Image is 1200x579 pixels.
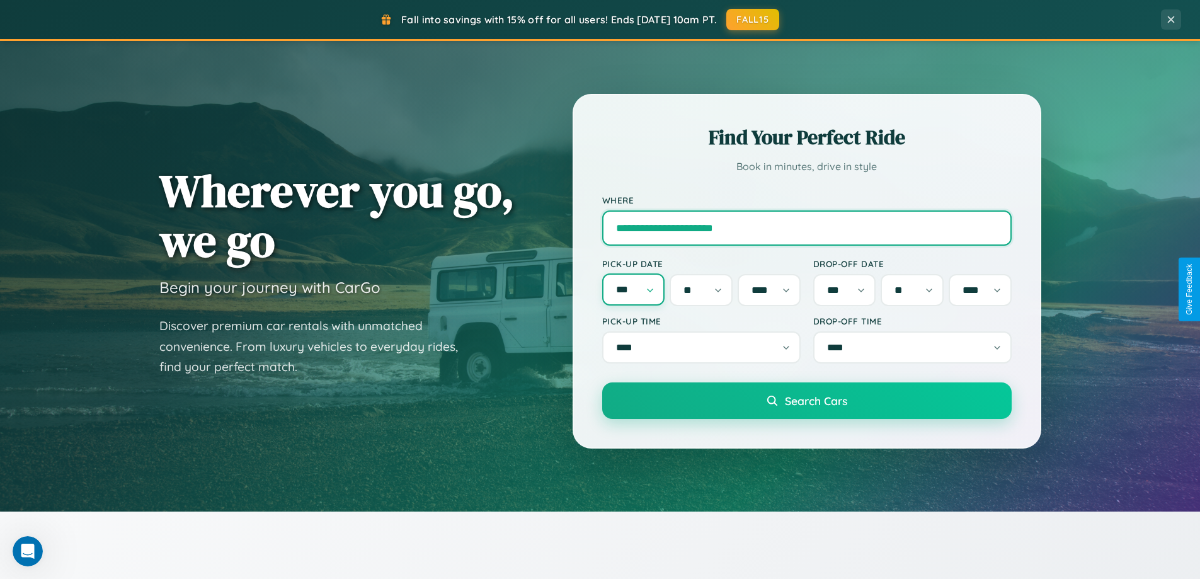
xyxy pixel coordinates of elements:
[785,394,847,408] span: Search Cars
[602,316,801,326] label: Pick-up Time
[726,9,779,30] button: FALL15
[159,278,380,297] h3: Begin your journey with CarGo
[159,316,474,377] p: Discover premium car rentals with unmatched convenience. From luxury vehicles to everyday rides, ...
[602,123,1012,151] h2: Find Your Perfect Ride
[401,13,717,26] span: Fall into savings with 15% off for all users! Ends [DATE] 10am PT.
[602,158,1012,176] p: Book in minutes, drive in style
[159,166,515,265] h1: Wherever you go, we go
[13,536,43,566] iframe: Intercom live chat
[813,316,1012,326] label: Drop-off Time
[1185,264,1194,315] div: Give Feedback
[813,258,1012,269] label: Drop-off Date
[602,195,1012,205] label: Where
[602,382,1012,419] button: Search Cars
[602,258,801,269] label: Pick-up Date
